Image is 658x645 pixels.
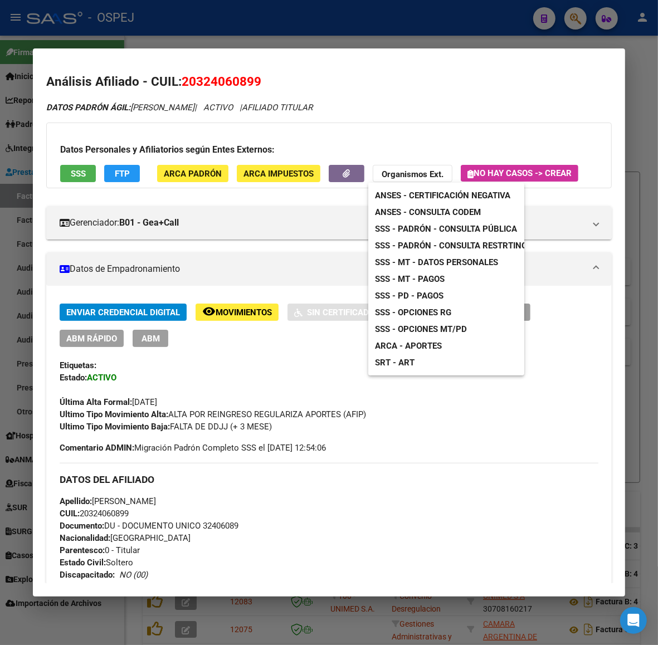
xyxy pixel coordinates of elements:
[368,287,450,304] a: SSS - PD - Pagos
[368,254,505,271] a: SSS - MT - Datos Personales
[375,307,451,317] span: SSS - Opciones RG
[375,207,481,217] span: ANSES - Consulta CODEM
[368,221,524,237] a: SSS - Padrón - Consulta Pública
[375,358,415,368] span: SRT - ART
[368,187,517,204] a: ANSES - Certificación Negativa
[368,354,524,371] a: SRT - ART
[375,324,467,334] span: SSS - Opciones MT/PD
[375,341,442,351] span: ARCA - Aportes
[375,257,498,267] span: SSS - MT - Datos Personales
[375,190,510,201] span: ANSES - Certificación Negativa
[368,204,488,221] a: ANSES - Consulta CODEM
[368,321,474,338] a: SSS - Opciones MT/PD
[620,607,647,634] div: Open Intercom Messenger
[375,224,517,234] span: SSS - Padrón - Consulta Pública
[368,271,451,287] a: SSS - MT - Pagos
[368,338,449,354] a: ARCA - Aportes
[368,237,547,254] a: SSS - Padrón - Consulta Restrtingida
[375,241,540,251] span: SSS - Padrón - Consulta Restrtingida
[368,304,458,321] a: SSS - Opciones RG
[375,274,445,284] span: SSS - MT - Pagos
[375,291,443,301] span: SSS - PD - Pagos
